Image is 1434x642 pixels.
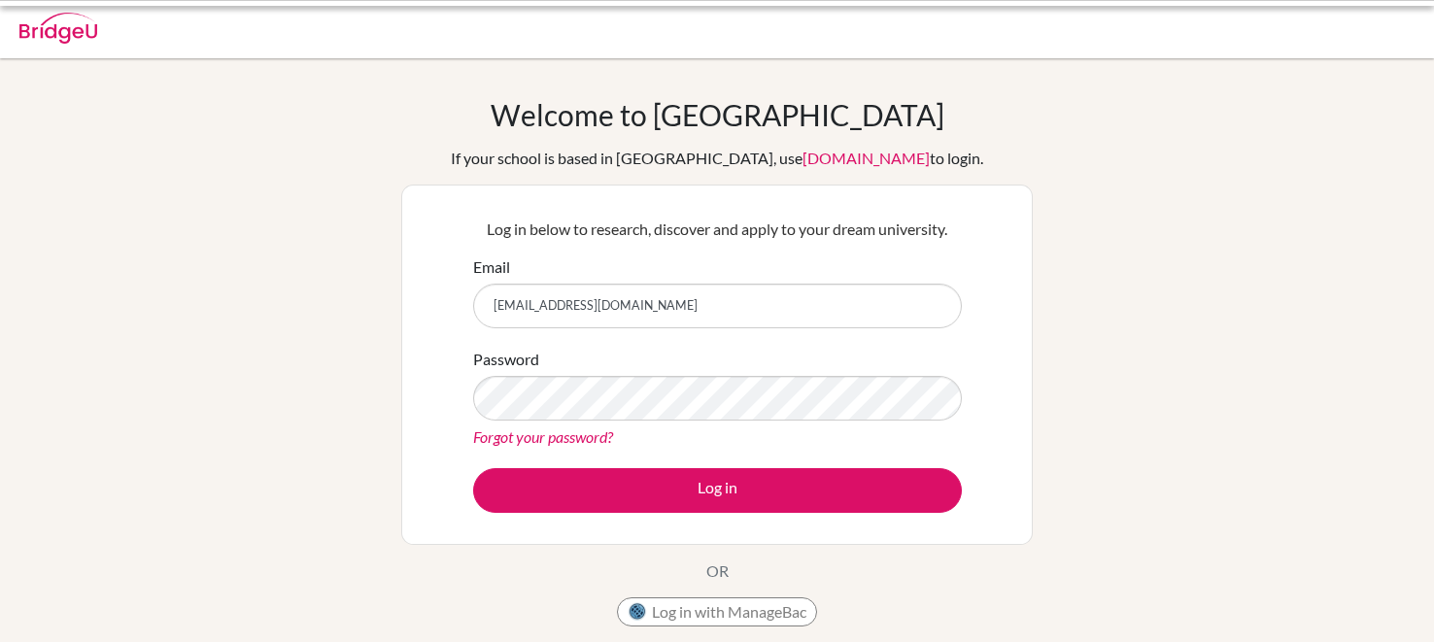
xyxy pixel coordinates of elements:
[473,348,539,371] label: Password
[473,255,510,279] label: Email
[491,97,944,132] h1: Welcome to [GEOGRAPHIC_DATA]
[617,597,817,626] button: Log in with ManageBac
[19,13,97,44] img: Bridge-U
[473,427,613,446] a: Forgot your password?
[802,149,930,167] a: [DOMAIN_NAME]
[451,147,983,170] div: If your school is based in [GEOGRAPHIC_DATA], use to login.
[473,218,962,241] p: Log in below to research, discover and apply to your dream university.
[706,559,729,583] p: OR
[473,468,962,513] button: Log in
